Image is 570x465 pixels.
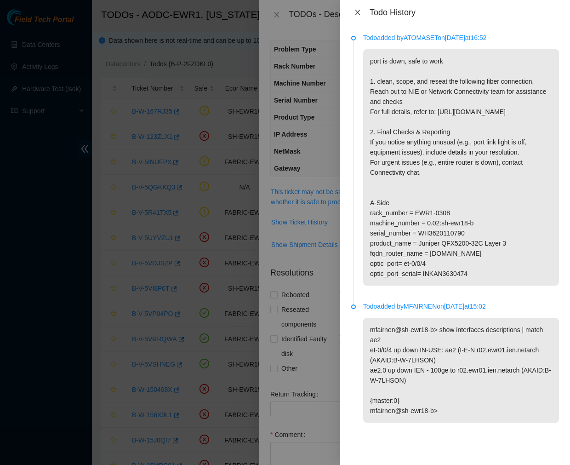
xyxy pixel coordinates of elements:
p: port is down, safe to work 1. clean, scope, and reseat the following fiber connection. Reach out ... [363,49,559,286]
p: Todo added by MFAIRNEN on [DATE] at 15:02 [363,301,559,311]
p: Todo added by ATOMASET on [DATE] at 16:52 [363,33,559,43]
button: Close [351,8,364,17]
span: close [354,9,361,16]
p: mfairnen@sh-ewr18-b> show interfaces descriptions | match ae2 et-0/0/4 up down IN-USE: ae2 (I-E-N... [363,318,559,423]
div: Todo History [370,7,559,17]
